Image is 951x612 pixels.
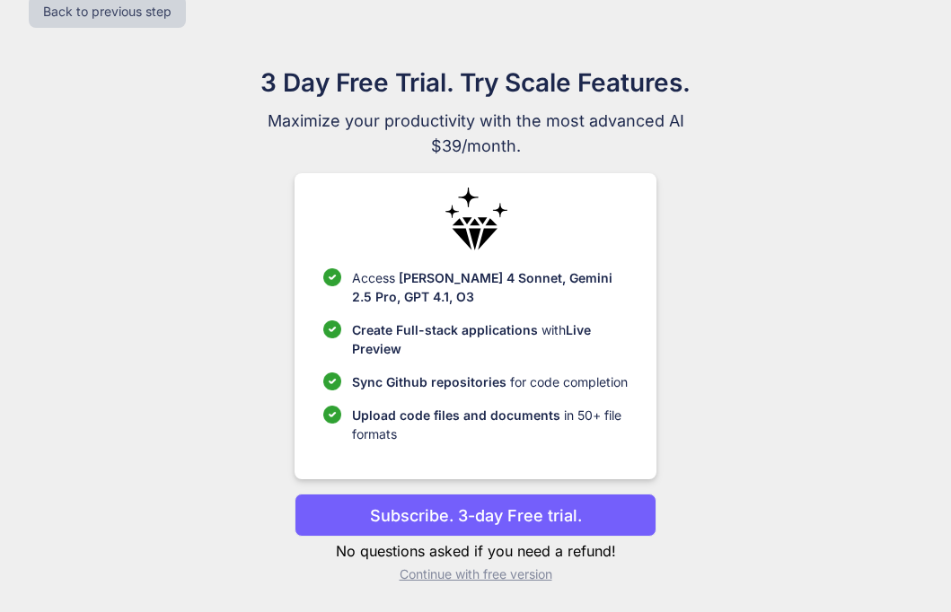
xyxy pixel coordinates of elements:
[295,565,656,583] p: Continue with free version
[323,372,341,390] img: checklist
[352,372,628,391] p: for code completion
[352,406,628,443] p: in 50+ file formats
[323,406,341,424] img: checklist
[370,503,582,528] p: Subscribe. 3-day Free trial.
[352,320,628,358] p: with
[352,407,560,423] span: Upload code files and documents
[295,494,656,537] button: Subscribe. 3-day Free trial.
[174,64,778,101] h1: 3 Day Free Trial. Try Scale Features.
[323,268,341,286] img: checklist
[352,322,542,337] span: Create Full-stack applications
[323,320,341,338] img: checklist
[295,540,656,562] p: No questions asked if you need a refund!
[174,134,778,159] span: $39/month.
[352,270,612,304] span: [PERSON_NAME] 4 Sonnet, Gemini 2.5 Pro, GPT 4.1, O3
[352,374,506,389] span: Sync Github repositories
[174,109,778,134] span: Maximize your productivity with the most advanced AI
[352,268,628,306] p: Access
